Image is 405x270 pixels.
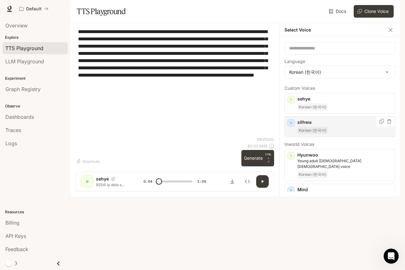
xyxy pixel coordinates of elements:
[297,103,328,111] span: Korean (한국어)
[16,3,51,15] button: All workspaces
[82,176,92,187] div: D
[284,86,395,90] p: Custom Voices
[379,119,385,124] button: Copy Voice ID
[241,175,254,188] button: Inspect
[96,176,109,182] p: sehye
[197,178,206,185] span: 1:29
[384,249,399,264] iframe: Intercom live chat
[297,127,328,134] span: Korean (한국어)
[297,119,392,125] p: silhwa
[285,66,395,78] div: Korean (한국어)
[226,175,239,188] button: Download audio
[143,178,152,185] span: 0:04
[284,142,395,146] p: Inworld Voices
[297,158,392,169] p: Young adult Korean male voice
[265,152,272,160] p: CTRL +
[297,96,392,102] p: sehye
[96,182,128,187] p: 9254l ip dolo s ame con adip eli sedd. ei te inci utla etdo ma, a enim admi ven qui nost exerc. u...
[109,177,118,181] button: Copy Voice ID
[265,152,272,164] p: ⏎
[297,171,328,178] span: Korean (한국어)
[76,156,102,166] button: Shortcuts
[284,59,305,64] p: Language
[297,152,392,158] p: Hyunwoo
[297,187,392,193] p: Minji
[328,5,349,18] a: Docs
[26,6,42,12] p: Default
[77,5,126,18] h1: TTS Playground
[241,150,274,166] button: GenerateCTRL +⏎
[354,5,394,18] button: Clone Voice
